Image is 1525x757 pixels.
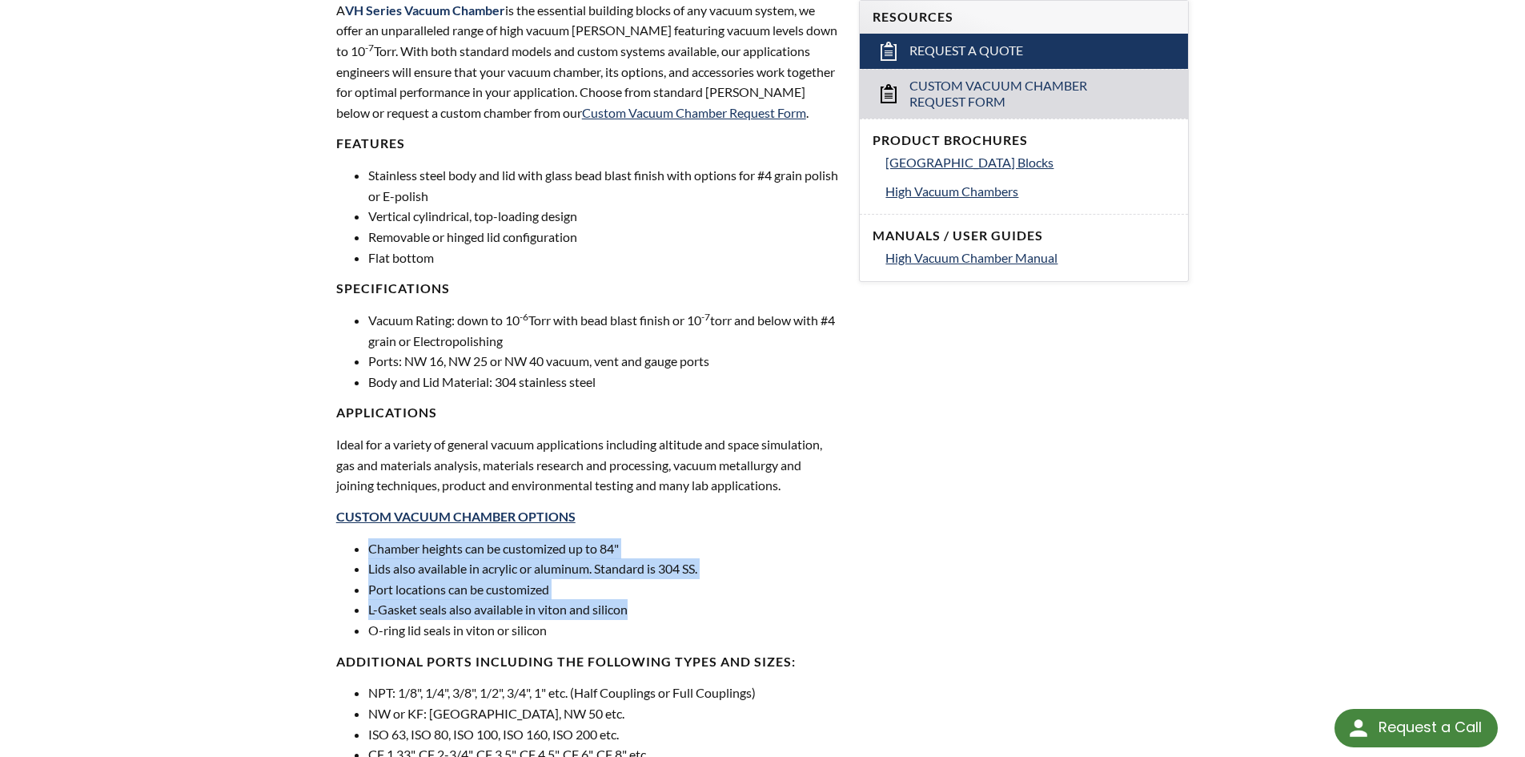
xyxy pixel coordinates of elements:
a: Request a Quote [860,34,1188,69]
li: Flat bottom [368,248,841,268]
p: Ideal for a variety of general vacuum applications including altitude and space simulation, gas a... [336,434,841,496]
img: round button [1346,715,1371,741]
li: O-ring lid seals in viton or silicon [368,620,841,641]
sup: -6 [520,311,528,323]
strong: VH Series Vacuum Chamber [345,2,505,18]
a: High Vacuum Chamber Manual [885,248,1175,268]
sup: -7 [701,311,710,323]
li: Ports: NW 16, NW 25 or NW 40 vacuum, vent and gauge ports [368,351,841,372]
li: L-Gasket seals also available in viton and silicon [368,599,841,620]
h4: APPLICATIONS [336,405,841,421]
h4: Additional ports including the following types and sizes: [336,654,841,670]
li: NPT: 1/8", 1/4", 3/8", 1/2", 3/4", 1" etc. (Half Couplings or Full Couplings) [368,683,841,703]
a: Custom Vacuum Chamber Request Form [860,69,1188,119]
a: [GEOGRAPHIC_DATA] Blocks [885,152,1175,173]
span: High Vacuum Chambers [885,183,1018,199]
span: [GEOGRAPHIC_DATA] Blocks [885,155,1053,170]
div: Request a Call [1334,709,1498,747]
li: Vertical cylindrical, top-loading design [368,206,841,227]
li: NW or KF: [GEOGRAPHIC_DATA], NW 50 etc. [368,703,841,724]
a: Custom Vacuum Chamber Request Form [582,105,806,120]
li: Vacuum Rating: down to 10 Torr with bead blast finish or 10 torr and below with #4 grain or Elect... [368,310,841,351]
span: High Vacuum Chamber Manual [885,250,1057,265]
sup: -7 [365,42,374,54]
h4: Resources [873,9,1175,26]
span: Request a Quote [909,42,1023,59]
h4: Features [336,135,841,152]
div: Request a Call [1379,709,1482,746]
li: Lids also available in acrylic or aluminum. Standard is 304 SS. [368,558,841,579]
li: Body and Lid Material: 304 stainless steel [368,372,841,393]
li: Stainless steel body and lid with glass bead blast finish with options for #4 grain polish or E-p... [368,165,841,206]
span: Custom Vacuum Chamber Request Form [909,78,1141,111]
a: Custom Vacuum Chamber Options [336,509,576,524]
li: ISO 63, ISO 80, ISO 100, ISO 160, ISO 200 etc. [368,724,841,745]
li: Port locations can be customized [368,579,841,600]
h4: Manuals / User Guides [873,228,1175,244]
li: Chamber heights can be customized up to 84" [368,538,841,559]
a: High Vacuum Chambers [885,181,1175,202]
h4: Specifications [336,280,841,297]
li: Removable or hinged lid configuration [368,227,841,248]
h4: Product Brochures [873,132,1175,149]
